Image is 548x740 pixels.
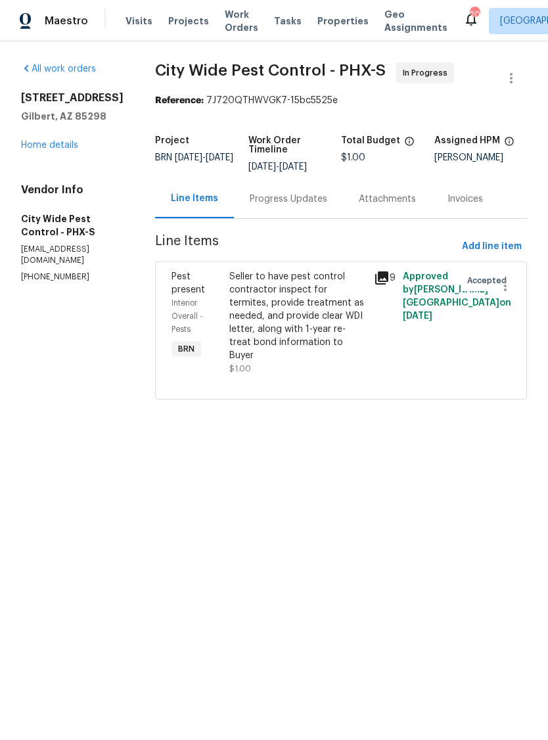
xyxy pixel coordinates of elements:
[229,270,366,362] div: Seller to have pest control contractor inspect for termites, provide treatment as needed, and pro...
[21,212,124,239] h5: City Wide Pest Control - PHX-S
[21,91,124,104] h2: [STREET_ADDRESS]
[317,14,369,28] span: Properties
[229,365,251,373] span: $1.00
[21,183,124,197] h4: Vendor Info
[434,153,528,162] div: [PERSON_NAME]
[403,312,432,321] span: [DATE]
[504,136,514,153] span: The hpm assigned to this work order.
[248,162,276,172] span: [DATE]
[279,162,307,172] span: [DATE]
[21,271,124,283] p: [PHONE_NUMBER]
[403,66,453,80] span: In Progress
[21,110,124,123] h5: Gilbert, AZ 85298
[155,96,204,105] b: Reference:
[341,153,365,162] span: $1.00
[171,272,205,294] span: Pest present
[403,272,511,321] span: Approved by [PERSON_NAME][GEOGRAPHIC_DATA] on
[171,299,203,333] span: Interior Overall - Pests
[341,136,400,145] h5: Total Budget
[155,153,233,162] span: BRN
[171,192,218,205] div: Line Items
[21,244,124,266] p: [EMAIL_ADDRESS][DOMAIN_NAME]
[168,14,209,28] span: Projects
[173,342,200,356] span: BRN
[404,136,415,153] span: The total cost of line items that have been proposed by Opendoor. This sum includes line items th...
[470,8,479,21] div: 204
[206,153,233,162] span: [DATE]
[155,235,457,259] span: Line Items
[447,193,483,206] div: Invoices
[374,270,395,286] div: 9
[250,193,327,206] div: Progress Updates
[45,14,88,28] span: Maestro
[467,274,512,287] span: Accepted
[175,153,233,162] span: -
[384,8,447,34] span: Geo Assignments
[248,136,342,154] h5: Work Order Timeline
[155,62,386,78] span: City Wide Pest Control - PHX-S
[434,136,500,145] h5: Assigned HPM
[21,141,78,150] a: Home details
[248,162,307,172] span: -
[21,64,96,74] a: All work orders
[359,193,416,206] div: Attachments
[225,8,258,34] span: Work Orders
[155,136,189,145] h5: Project
[457,235,527,259] button: Add line item
[126,14,152,28] span: Visits
[274,16,302,26] span: Tasks
[462,239,522,255] span: Add line item
[155,94,527,107] div: 7J720QTHWVGK7-15bc5525e
[175,153,202,162] span: [DATE]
